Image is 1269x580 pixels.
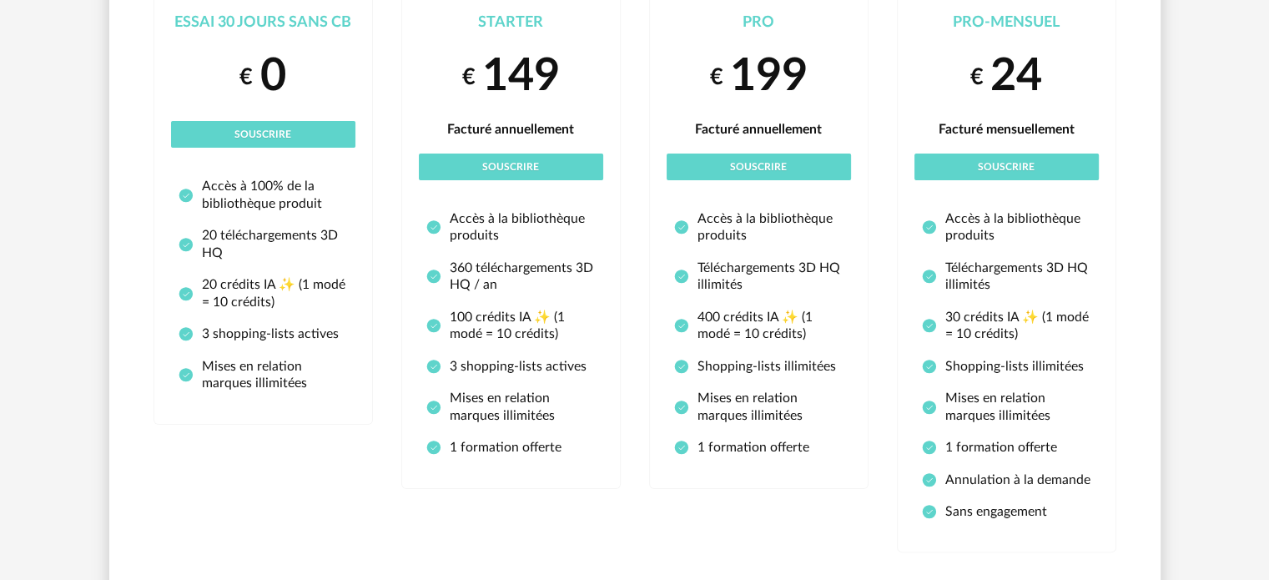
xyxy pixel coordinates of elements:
[171,13,355,33] div: Essai 30 jours sans CB
[922,309,1091,343] li: 30 crédits IA ✨ (1 modé = 10 crédits)
[179,178,348,212] li: Accès à 100% de la bibliothèque produit
[922,358,1091,375] li: Shopping-lists illimitées
[667,154,851,180] button: Souscrire
[922,472,1091,488] li: Annulation à la demande
[970,63,984,92] small: €
[674,210,843,245] li: Accès à la bibliothèque produits
[667,13,851,33] div: Pro
[939,123,1075,136] span: Facturé mensuellement
[978,162,1035,172] span: Souscrire
[426,358,596,375] li: 3 shopping-lists actives
[709,63,723,92] small: €
[239,63,253,92] small: €
[674,390,843,424] li: Mises en relation marques illimitées
[179,227,348,261] li: 20 téléchargements 3D HQ
[922,210,1091,245] li: Accès à la bibliothèque produits
[914,154,1099,180] button: Souscrire
[461,63,475,92] small: €
[171,121,355,148] button: Souscrire
[914,13,1099,33] div: Pro-Mensuel
[419,154,603,180] button: Souscrire
[695,123,822,136] span: Facturé annuellement
[260,54,286,99] span: 0
[179,276,348,310] li: 20 crédits IA ✨ (1 modé = 10 crédits)
[730,162,787,172] span: Souscrire
[419,13,603,33] div: Starter
[426,439,596,456] li: 1 formation offerte
[482,162,539,172] span: Souscrire
[922,503,1091,520] li: Sans engagement
[674,358,843,375] li: Shopping-lists illimitées
[426,309,596,343] li: 100 crédits IA ✨ (1 modé = 10 crédits)
[922,390,1091,424] li: Mises en relation marques illimitées
[674,309,843,343] li: 400 crédits IA ✨ (1 modé = 10 crédits)
[482,54,560,99] span: 149
[179,325,348,342] li: 3 shopping-lists actives
[922,260,1091,294] li: Téléchargements 3D HQ illimités
[426,260,596,294] li: 360 téléchargements 3D HQ / an
[179,358,348,392] li: Mises en relation marques illimitées
[990,54,1042,99] span: 24
[426,390,596,424] li: Mises en relation marques illimitées
[426,210,596,245] li: Accès à la bibliothèque produits
[674,439,843,456] li: 1 formation offerte
[234,129,291,139] span: Souscrire
[730,54,808,99] span: 199
[922,439,1091,456] li: 1 formation offerte
[447,123,574,136] span: Facturé annuellement
[674,260,843,294] li: Téléchargements 3D HQ illimités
